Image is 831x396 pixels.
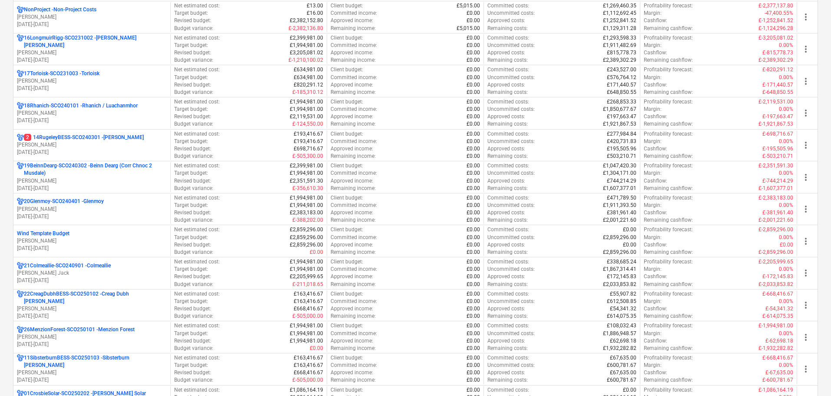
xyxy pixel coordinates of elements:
[17,313,167,320] p: [DATE] - [DATE]
[607,66,636,73] p: £243,527.00
[607,153,636,160] p: £503,210.71
[487,170,535,177] p: Uncommitted costs :
[467,130,480,138] p: £0.00
[607,194,636,202] p: £471,789.50
[487,10,535,17] p: Uncommitted costs :
[331,153,376,160] p: Remaining income :
[174,17,211,24] p: Revised budget :
[24,290,167,305] p: 22CreagDubhBESS-SCO250102 - Creag Dubh [PERSON_NAME]
[467,194,480,202] p: £0.00
[174,98,220,106] p: Net estimated cost :
[467,209,480,216] p: £0.00
[603,34,636,42] p: £1,293,598.33
[758,25,793,32] p: £-1,124,296.28
[174,138,208,145] p: Target budget :
[758,34,793,42] p: £-3,205,081.02
[17,326,24,333] div: Project has multi currencies enabled
[762,49,793,57] p: £-815,778.73
[17,270,167,277] p: [PERSON_NAME] Jack
[644,89,693,96] p: Remaining cashflow :
[765,10,793,17] p: -47,400.55%
[644,162,693,170] p: Profitability forecast :
[17,213,167,220] p: [DATE] - [DATE]
[17,237,167,245] p: [PERSON_NAME]
[24,6,96,13] p: NonProject - Non-Project Costs
[467,145,480,153] p: £0.00
[331,34,363,42] p: Client budget :
[487,98,529,106] p: Committed costs :
[17,290,24,305] div: Project has multi currencies enabled
[24,70,99,77] p: 17Torloisk-SCO231003 - Torloisk
[644,145,667,153] p: Cashflow :
[467,66,480,73] p: £0.00
[331,42,377,49] p: Committed income :
[17,198,167,220] div: 20Glenmoy-SCO240401 -Glenmoy[PERSON_NAME][DATE]-[DATE]
[290,17,323,24] p: £2,382,152.80
[644,216,693,224] p: Remaining cashflow :
[17,230,167,252] div: Wind Template Budget[PERSON_NAME][DATE]-[DATE]
[762,89,793,96] p: £-648,850.55
[174,34,220,42] p: Net estimated cost :
[801,140,811,150] span: more_vert
[174,74,208,81] p: Target budget :
[331,10,377,17] p: Committed income :
[17,305,167,313] p: [PERSON_NAME]
[467,162,480,170] p: £0.00
[24,134,144,141] p: 14RugeleyBESS-SCO240301 - [PERSON_NAME]
[644,138,662,145] p: Margin :
[603,106,636,113] p: £1,850,677.67
[467,49,480,57] p: £0.00
[762,113,793,120] p: £-197,663.47
[644,74,662,81] p: Margin :
[644,202,662,209] p: Margin :
[644,170,662,177] p: Margin :
[290,209,323,216] p: £2,383,183.00
[331,66,363,73] p: Client budget :
[294,145,323,153] p: £698,716.67
[762,81,793,89] p: £-171,440.57
[607,145,636,153] p: £195,505.96
[603,10,636,17] p: £1,112,692.45
[487,17,525,24] p: Approved costs :
[607,89,636,96] p: £648,850.55
[17,162,24,177] div: Project has multi currencies enabled
[758,162,793,170] p: £-2,351,591.30
[294,138,323,145] p: £193,416.67
[644,17,667,24] p: Cashflow :
[779,42,793,49] p: 0.00%
[487,34,529,42] p: Committed costs :
[467,170,480,177] p: £0.00
[174,177,211,185] p: Revised budget :
[331,209,373,216] p: Approved income :
[487,138,535,145] p: Uncommitted costs :
[174,81,211,89] p: Revised budget :
[174,145,211,153] p: Revised budget :
[487,49,525,57] p: Approved costs :
[487,185,528,192] p: Remaining costs :
[467,17,480,24] p: £0.00
[644,194,693,202] p: Profitability forecast :
[17,141,167,149] p: [PERSON_NAME]
[801,204,811,214] span: more_vert
[17,277,167,284] p: [DATE] - [DATE]
[292,153,323,160] p: £-505,300.00
[24,262,111,270] p: 21Colmeallie-SCO240901 - Colmeallie
[174,194,220,202] p: Net estimated cost :
[17,70,167,92] div: 17Torloisk-SCO231003 -Torloisk[PERSON_NAME][DATE]-[DATE]
[17,102,167,124] div: 18Rhanich-SCO240101 -Rhanich / Luachanmhor[PERSON_NAME][DATE]-[DATE]
[467,81,480,89] p: £0.00
[603,2,636,10] p: £1,269,460.35
[174,120,213,128] p: Budget variance :
[17,21,167,28] p: [DATE] - [DATE]
[331,138,377,145] p: Committed income :
[788,354,831,396] iframe: Chat Widget
[467,74,480,81] p: £0.00
[290,42,323,49] p: £1,994,981.00
[174,49,211,57] p: Revised budget :
[467,120,480,128] p: £0.00
[17,149,167,156] p: [DATE] - [DATE]
[487,25,528,32] p: Remaining costs :
[607,177,636,185] p: £744,214.29
[17,369,167,376] p: [PERSON_NAME]
[292,185,323,192] p: £-356,610.30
